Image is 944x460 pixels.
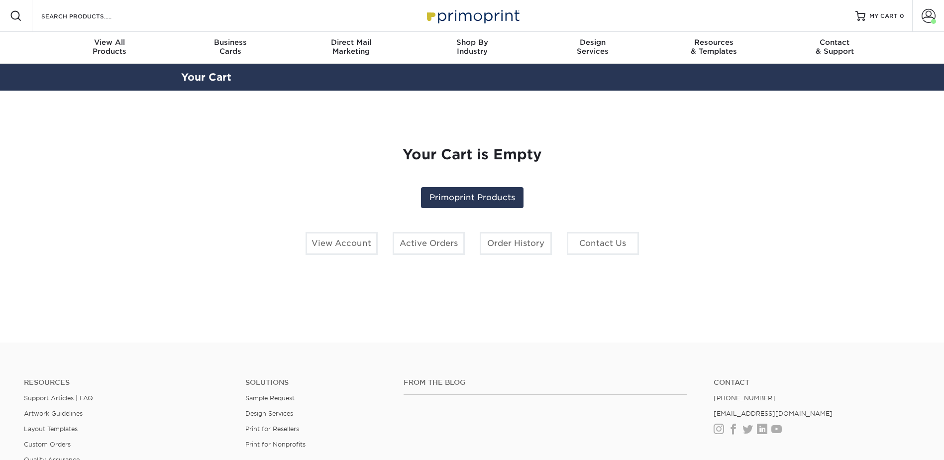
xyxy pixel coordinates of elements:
[170,38,291,56] div: Cards
[24,378,230,387] h4: Resources
[412,32,532,64] a: Shop ByIndustry
[245,410,293,417] a: Design Services
[393,232,465,255] a: Active Orders
[404,378,687,387] h4: From the Blog
[412,38,532,56] div: Industry
[422,5,522,26] img: Primoprint
[480,232,552,255] a: Order History
[49,38,170,56] div: Products
[181,71,231,83] a: Your Cart
[24,425,78,433] a: Layout Templates
[869,12,898,20] span: MY CART
[774,38,895,47] span: Contact
[49,32,170,64] a: View AllProducts
[245,441,306,448] a: Print for Nonprofits
[421,187,524,208] a: Primoprint Products
[532,32,653,64] a: DesignServices
[291,38,412,47] span: Direct Mail
[653,38,774,47] span: Resources
[714,378,920,387] a: Contact
[24,410,83,417] a: Artwork Guidelines
[245,425,299,433] a: Print for Resellers
[412,38,532,47] span: Shop By
[170,38,291,47] span: Business
[714,394,775,402] a: [PHONE_NUMBER]
[170,32,291,64] a: BusinessCards
[245,378,389,387] h4: Solutions
[245,394,295,402] a: Sample Request
[532,38,653,56] div: Services
[653,38,774,56] div: & Templates
[291,32,412,64] a: Direct MailMarketing
[24,441,71,448] a: Custom Orders
[24,394,93,402] a: Support Articles | FAQ
[900,12,904,19] span: 0
[567,232,639,255] a: Contact Us
[49,38,170,47] span: View All
[189,146,755,163] h1: Your Cart is Empty
[774,32,895,64] a: Contact& Support
[40,10,137,22] input: SEARCH PRODUCTS.....
[532,38,653,47] span: Design
[714,410,833,417] a: [EMAIL_ADDRESS][DOMAIN_NAME]
[653,32,774,64] a: Resources& Templates
[774,38,895,56] div: & Support
[291,38,412,56] div: Marketing
[306,232,378,255] a: View Account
